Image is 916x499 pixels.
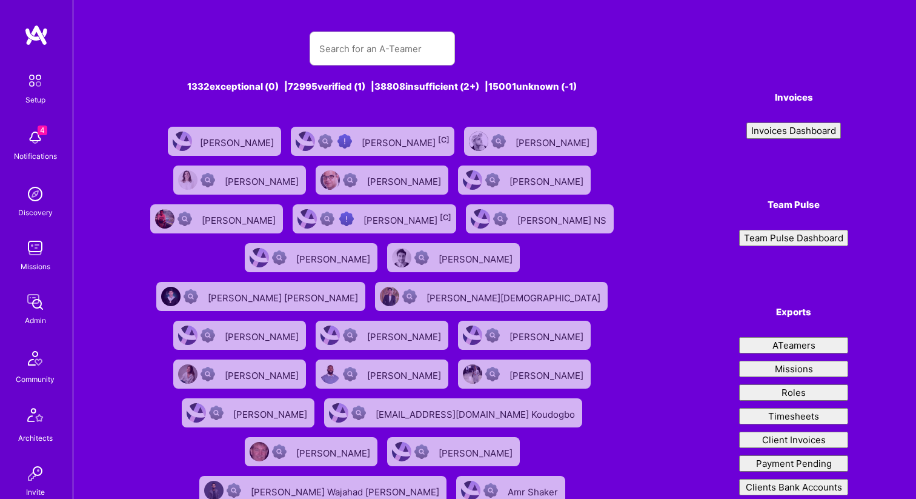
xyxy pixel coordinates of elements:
img: logo [24,24,48,46]
button: Roles [739,384,848,401]
div: [PERSON_NAME] [225,172,301,188]
div: 1332 exceptional (0) | 72995 verified (1) | 38808 insufficient (2+) | 15001 unknown (-1) [141,80,623,93]
div: [PERSON_NAME] [225,327,301,343]
img: Not Scrubbed [485,173,500,187]
a: User AvatarNot Scrubbed[PERSON_NAME] [382,238,525,277]
img: User Avatar [250,442,269,461]
img: Not Scrubbed [485,328,500,343]
img: Not Scrubbed [272,250,287,265]
a: User AvatarNot Scrubbed[PERSON_NAME] [311,161,453,199]
div: Community [16,373,55,386]
button: Missions [739,361,848,377]
input: Search for an A-Teamer [319,33,445,64]
img: Not Scrubbed [209,406,224,420]
img: User Avatar [320,326,340,345]
img: discovery [23,182,47,206]
a: User AvatarNot fully vettedHigh Potential User[PERSON_NAME][C] [286,122,459,161]
div: [PERSON_NAME] [509,172,586,188]
img: User Avatar [178,364,197,384]
div: [PERSON_NAME] [233,405,310,421]
button: Clients Bank Accounts [739,479,848,495]
a: User AvatarNot Scrubbed[PERSON_NAME] [168,316,311,355]
div: Architects [18,432,53,444]
img: Not Scrubbed [201,173,215,187]
div: Amr Shaker [508,483,560,498]
div: [PERSON_NAME] NS [517,211,609,227]
div: [PERSON_NAME] [202,211,278,227]
img: admin teamwork [23,290,47,314]
img: teamwork [23,236,47,260]
img: User Avatar [296,132,315,151]
div: [PERSON_NAME] [439,250,515,266]
a: User AvatarNot Scrubbed[PERSON_NAME] [311,316,453,355]
img: Not Scrubbed [184,289,198,304]
div: [PERSON_NAME] [296,250,373,266]
img: bell [23,126,47,150]
div: [PERSON_NAME] [367,366,443,382]
a: User AvatarNot Scrubbed[PERSON_NAME] [168,161,311,199]
button: Timesheets [739,408,848,424]
img: User Avatar [178,170,197,190]
a: User AvatarNot Scrubbed[PERSON_NAME] [459,122,602,161]
div: Setup [25,93,45,106]
a: User AvatarNot Scrubbed[PERSON_NAME] [PERSON_NAME] [151,277,370,316]
img: User Avatar [463,326,482,345]
a: User AvatarNot Scrubbed[PERSON_NAME] [177,394,319,432]
a: User AvatarNot Scrubbed[PERSON_NAME] [453,316,596,355]
a: User AvatarNot Scrubbed[PERSON_NAME] [382,432,525,471]
img: Not Scrubbed [343,173,357,187]
a: User AvatarNot Scrubbed[PERSON_NAME] [453,355,596,394]
img: User Avatar [297,209,317,229]
h4: Invoices [739,92,848,103]
button: Invoices Dashboard [746,122,841,139]
img: Not Scrubbed [414,250,429,265]
img: Not Scrubbed [485,367,500,381]
a: User AvatarNot Scrubbed[PERSON_NAME][DEMOGRAPHIC_DATA] [370,277,612,316]
img: User Avatar [380,287,399,306]
a: User AvatarNot Scrubbed[PERSON_NAME] [311,355,453,394]
span: 4 [38,126,47,135]
a: User Avatar[PERSON_NAME] [163,122,286,161]
a: User AvatarNot Scrubbed[PERSON_NAME] [240,238,382,277]
img: Community [21,344,50,373]
img: Not Scrubbed [201,328,215,343]
img: User Avatar [463,364,482,384]
a: User AvatarNot fully vettedHigh Potential User[PERSON_NAME][C] [288,199,461,238]
h4: Exports [739,307,848,318]
img: User Avatar [320,170,340,190]
a: User AvatarNot Scrubbed[PERSON_NAME] NS [461,199,619,238]
img: Not Scrubbed [343,328,357,343]
img: User Avatar [320,364,340,384]
img: Not Scrubbed [227,483,241,498]
img: High Potential User [337,134,352,149]
div: Missions [21,260,50,273]
img: Not Scrubbed [414,444,429,459]
img: Architects [21,403,50,432]
img: Not fully vetted [320,212,334,226]
div: Notifications [14,150,57,162]
div: [PERSON_NAME] [363,211,451,227]
button: Payment Pending [739,455,848,472]
img: Invite [23,461,47,486]
img: User Avatar [469,132,488,151]
img: User Avatar [161,287,181,306]
div: [PERSON_NAME] [PERSON_NAME] [208,289,360,304]
img: Not fully vetted [318,134,333,149]
div: [PERSON_NAME] [200,133,276,149]
img: User Avatar [187,403,206,423]
button: Client Invoices [739,432,848,448]
div: [PERSON_NAME] [296,444,373,460]
div: [PERSON_NAME] [367,327,443,343]
a: User AvatarNot Scrubbed[PERSON_NAME] [145,199,288,238]
img: User Avatar [463,170,482,190]
img: Not Scrubbed [483,483,498,498]
div: [PERSON_NAME] Wajahad [PERSON_NAME] [251,483,442,498]
img: User Avatar [471,209,490,229]
div: Discovery [18,206,53,219]
img: Not Scrubbed [178,212,192,226]
div: [PERSON_NAME] [509,366,586,382]
div: [EMAIL_ADDRESS][DOMAIN_NAME] Koudogbo [376,405,577,421]
button: ATeamers [739,337,848,353]
button: Team Pulse Dashboard [739,230,848,246]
